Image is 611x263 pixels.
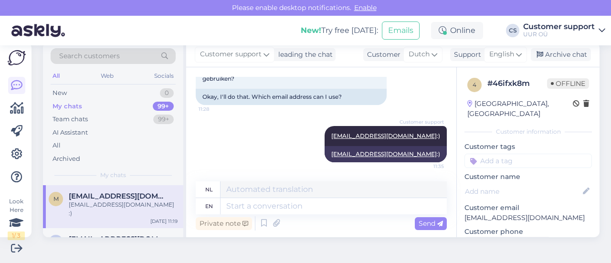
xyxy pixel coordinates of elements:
p: Customer email [464,203,592,213]
div: [GEOGRAPHIC_DATA], [GEOGRAPHIC_DATA] [467,99,573,119]
div: 99+ [153,102,174,111]
div: 0 [160,88,174,98]
div: # 46ifxk8m [487,78,547,89]
img: Askly Logo [8,50,26,65]
span: Dutch [409,49,430,60]
div: Customer information [464,127,592,136]
span: m [53,195,59,202]
div: :) [325,146,447,162]
div: en [205,198,213,214]
div: Web [99,70,116,82]
div: Support [450,50,481,60]
div: Archived [53,154,80,164]
span: :) [331,132,440,139]
div: CS [506,24,519,37]
div: Socials [152,70,176,82]
div: Private note [196,217,252,230]
div: [EMAIL_ADDRESS][DOMAIN_NAME] :) [69,200,178,218]
p: Customer name [464,172,592,182]
p: Customer tags [464,142,592,152]
div: All [53,141,61,150]
p: Customer phone [464,227,592,237]
div: Team chats [53,115,88,124]
span: My chats [100,171,126,179]
span: Customer support [200,49,262,60]
span: 11:35 [408,163,444,170]
div: [DATE] 11:19 [150,218,178,225]
span: 4 [473,81,476,88]
div: Customer [363,50,400,60]
span: English [489,49,514,60]
a: [EMAIL_ADDRESS][DOMAIN_NAME] [331,132,437,139]
div: 99+ [153,115,174,124]
div: New [53,88,67,98]
div: Customer support [523,23,595,31]
div: Archive chat [531,48,591,61]
span: keithpuah@icloud.com [69,235,168,243]
button: Emails [382,21,420,40]
div: nl [205,181,213,198]
span: Customer support [400,118,444,126]
div: My chats [53,102,82,111]
span: 11:28 [199,105,234,113]
div: Okay, I'll do that. Which email address can I use? [196,89,387,105]
div: Online [431,22,483,39]
div: All [51,70,62,82]
span: mpatist@hotmail.com [69,192,168,200]
span: Offline [547,78,589,89]
span: Search customers [59,51,120,61]
div: AI Assistant [53,128,88,137]
div: Request phone number [464,237,551,250]
div: leading the chat [274,50,333,60]
div: UUR OÜ [523,31,595,38]
a: [EMAIL_ADDRESS][DOMAIN_NAME] [331,150,437,158]
b: New! [301,26,321,35]
span: Enable [351,3,379,12]
div: 1 / 3 [8,231,25,240]
span: Send [419,219,443,228]
p: [EMAIL_ADDRESS][DOMAIN_NAME] [464,213,592,223]
input: Add a tag [464,154,592,168]
div: Look Here [8,197,25,240]
input: Add name [465,186,581,197]
div: Try free [DATE]: [301,25,378,36]
a: Customer supportUUR OÜ [523,23,605,38]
